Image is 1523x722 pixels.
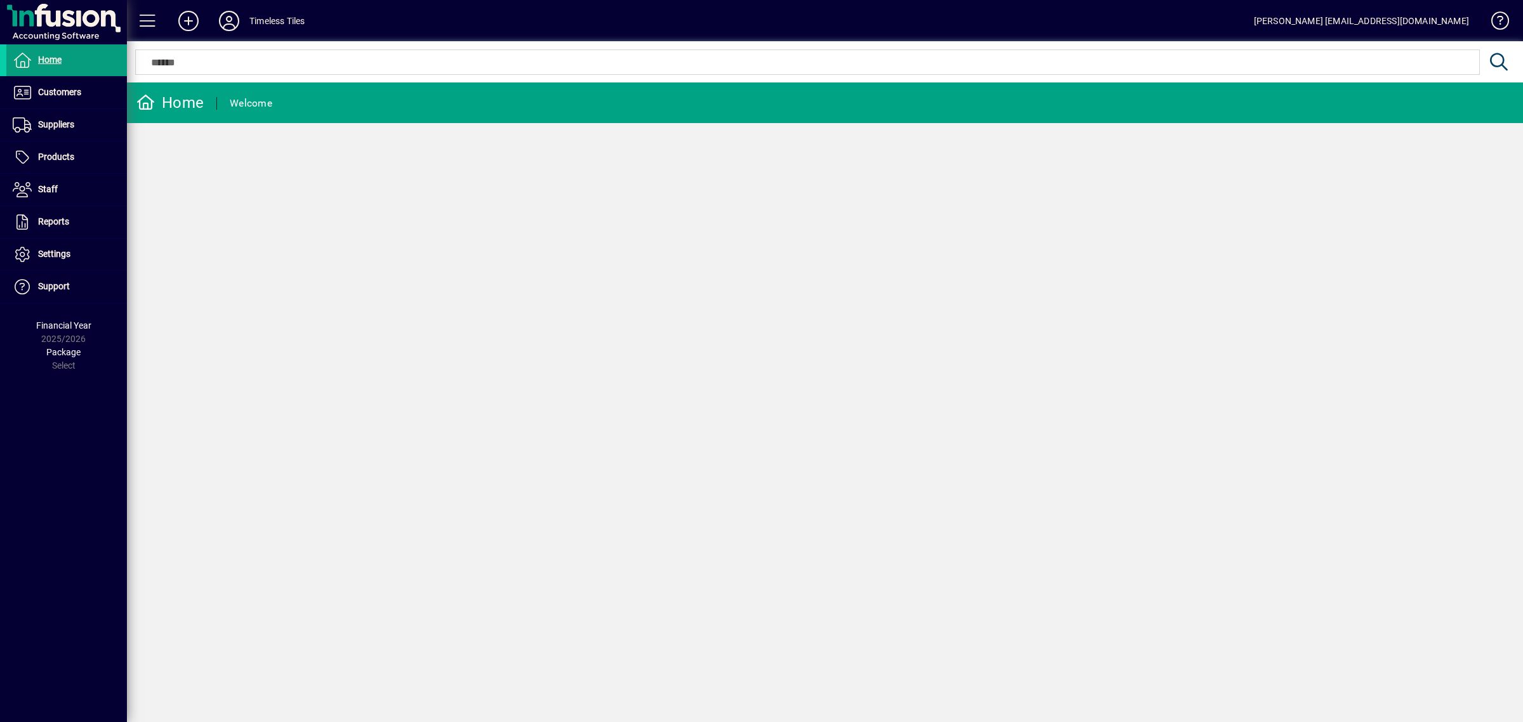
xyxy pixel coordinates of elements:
[36,320,91,331] span: Financial Year
[38,152,74,162] span: Products
[6,77,127,108] a: Customers
[6,239,127,270] a: Settings
[38,87,81,97] span: Customers
[230,93,272,114] div: Welcome
[46,347,81,357] span: Package
[38,184,58,194] span: Staff
[168,10,209,32] button: Add
[6,141,127,173] a: Products
[1482,3,1507,44] a: Knowledge Base
[6,271,127,303] a: Support
[209,10,249,32] button: Profile
[6,206,127,238] a: Reports
[38,216,69,226] span: Reports
[6,109,127,141] a: Suppliers
[38,55,62,65] span: Home
[38,119,74,129] span: Suppliers
[6,174,127,206] a: Staff
[249,11,305,31] div: Timeless Tiles
[38,249,70,259] span: Settings
[1254,11,1469,31] div: [PERSON_NAME] [EMAIL_ADDRESS][DOMAIN_NAME]
[38,281,70,291] span: Support
[136,93,204,113] div: Home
